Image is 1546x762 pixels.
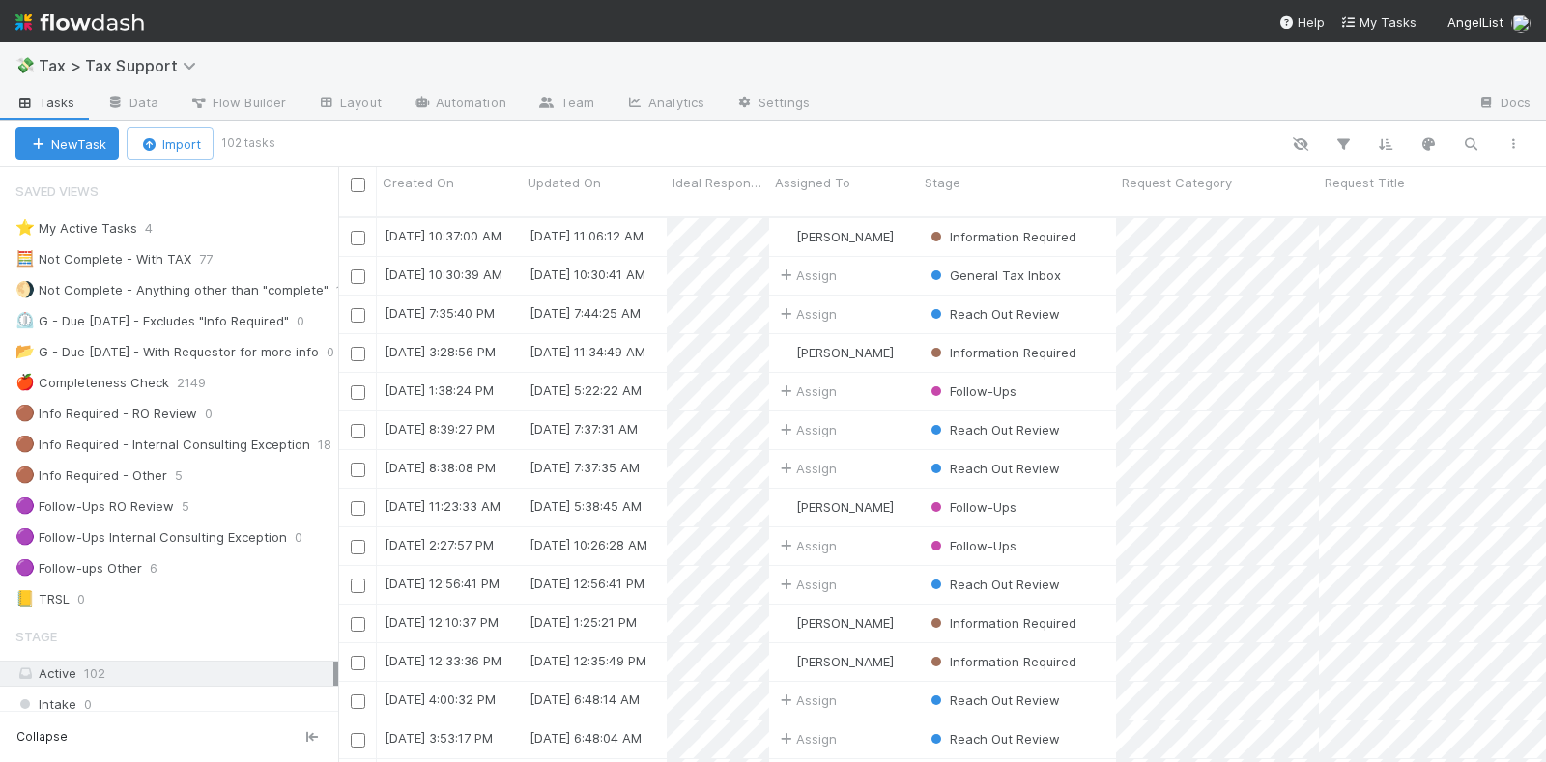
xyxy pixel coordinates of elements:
[777,575,837,594] div: Assign
[84,665,105,681] span: 102
[796,499,894,515] span: [PERSON_NAME]
[84,692,92,717] span: 0
[927,383,1016,399] span: Follow-Ups
[796,654,894,669] span: [PERSON_NAME]
[1340,13,1417,32] a: My Tasks
[777,420,837,439] span: Assign
[351,579,365,593] input: Toggle Row Selected
[295,525,322,550] span: 0
[530,303,641,323] div: [DATE] 7:44:25 AM
[385,265,502,284] div: [DATE] 10:30:39 AM
[15,494,174,519] div: Follow-Ups RO Review
[77,587,104,611] span: 0
[15,247,191,271] div: Not Complete - With TAX
[15,662,333,686] div: Active
[777,459,837,478] span: Assign
[301,89,397,120] a: Layout
[15,127,119,160] button: NewTask
[778,499,793,515] img: avatar_cfa6ccaa-c7d9-46b3-b608-2ec56ecf97ad.png
[15,371,169,395] div: Completeness Check
[221,134,275,152] small: 102 tasks
[927,381,1016,401] div: Follow-Ups
[720,89,825,120] a: Settings
[528,173,601,192] span: Updated On
[15,93,75,112] span: Tasks
[927,538,1016,553] span: Follow-Ups
[15,172,99,211] span: Saved Views
[351,656,365,670] input: Toggle Row Selected
[925,173,960,192] span: Stage
[530,535,647,554] div: [DATE] 10:26:28 AM
[177,371,225,395] span: 2149
[351,269,365,284] input: Toggle Row Selected
[351,308,365,323] input: Toggle Row Selected
[351,617,365,632] input: Toggle Row Selected
[927,615,1076,631] span: Information Required
[927,613,1076,633] div: Information Required
[927,652,1076,671] div: Information Required
[1340,14,1417,30] span: My Tasks
[927,575,1060,594] div: Reach Out Review
[351,733,365,748] input: Toggle Row Selected
[1511,14,1531,33] img: avatar_cc3a00d7-dd5c-4a2f-8d58-dd6545b20c0d.png
[610,89,720,120] a: Analytics
[351,424,365,438] input: Toggle Row Selected
[927,266,1061,285] div: General Tax Inbox
[927,654,1076,669] span: Information Required
[777,381,837,401] div: Assign
[15,692,76,717] span: Intake
[385,690,496,709] div: [DATE] 4:00:32 PM
[385,496,501,516] div: [DATE] 11:23:33 AM
[927,461,1060,476] span: Reach Out Review
[15,617,57,656] span: Stage
[777,652,894,671] div: [PERSON_NAME]
[927,536,1016,555] div: Follow-Ups
[778,654,793,669] img: avatar_c597f508-4d28-4c7c-92e0-bd2d0d338f8e.png
[15,343,35,359] span: 📂
[530,265,645,284] div: [DATE] 10:30:41 AM
[397,89,522,120] a: Automation
[175,464,202,488] span: 5
[297,309,324,333] span: 0
[522,89,610,120] a: Team
[777,304,837,324] span: Assign
[927,343,1076,362] div: Information Required
[927,227,1076,246] div: Information Required
[351,385,365,400] input: Toggle Row Selected
[15,250,35,267] span: 🧮
[351,501,365,516] input: Toggle Row Selected
[777,343,894,362] div: [PERSON_NAME]
[530,458,640,477] div: [DATE] 7:37:35 AM
[385,574,500,593] div: [DATE] 12:56:41 PM
[777,729,837,748] span: Assign
[777,266,837,285] span: Assign
[351,231,365,245] input: Toggle Row Selected
[927,729,1060,748] div: Reach Out Review
[927,459,1060,478] div: Reach Out Review
[530,612,637,632] div: [DATE] 1:25:21 PM
[927,691,1060,710] div: Reach Out Review
[530,342,645,361] div: [DATE] 11:34:49 AM
[927,304,1060,324] div: Reach Out Review
[318,433,351,457] span: 18
[777,613,894,633] div: [PERSON_NAME]
[385,381,494,400] div: [DATE] 1:38:24 PM
[927,229,1076,244] span: Information Required
[927,692,1060,708] span: Reach Out Review
[777,691,837,710] div: Assign
[385,226,501,245] div: [DATE] 10:37:00 AM
[927,345,1076,360] span: Information Required
[777,536,837,555] div: Assign
[1122,173,1232,192] span: Request Category
[927,420,1060,439] div: Reach Out Review
[351,694,365,709] input: Toggle Row Selected
[15,436,35,452] span: 🟤
[327,340,354,364] span: 0
[530,381,642,400] div: [DATE] 5:22:22 AM
[383,173,454,192] span: Created On
[15,590,35,607] span: 📒
[530,690,640,709] div: [DATE] 6:48:14 AM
